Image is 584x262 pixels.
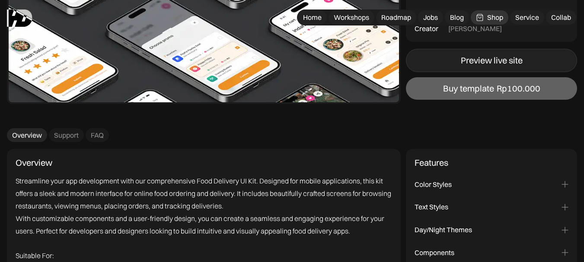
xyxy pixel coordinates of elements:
p: With customizable components and a user-friendly design, you can create a seamless and engaging e... [16,212,392,237]
a: Blog [445,10,469,25]
div: Color Styles [415,180,452,189]
div: Day/Night Themes [415,225,472,234]
a: Service [510,10,544,25]
div: Creator [415,24,438,33]
a: Preview live site [406,49,577,72]
div: Shop [487,13,503,22]
div: Support [54,131,79,140]
div: Collab [551,13,571,22]
p: Streamline your app development with our comprehensive Food Delivery UI Kit. Designed for mobile ... [16,175,392,212]
div: Workshops [334,13,369,22]
a: Roadmap [376,10,416,25]
div: Home [303,13,322,22]
div: Preview live site [461,55,523,66]
div: Service [515,13,539,22]
div: Roadmap [381,13,411,22]
a: Shop [471,10,508,25]
div: Features [415,158,448,168]
a: Buy templateRp100.000 [406,77,577,100]
div: Blog [450,13,464,22]
div: Text Styles [415,202,448,211]
a: Collab [546,10,576,25]
div: Jobs [423,13,438,22]
div: Buy template [443,83,494,94]
p: ‍ [16,237,392,249]
div: Overview [12,131,42,140]
div: [PERSON_NAME] [448,24,502,33]
div: Rp100.000 [497,83,540,94]
a: Jobs [418,10,443,25]
a: Home [298,10,327,25]
a: Workshops [329,10,374,25]
div: Components [415,248,454,257]
div: Overview [16,158,52,168]
div: FAQ [91,131,104,140]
